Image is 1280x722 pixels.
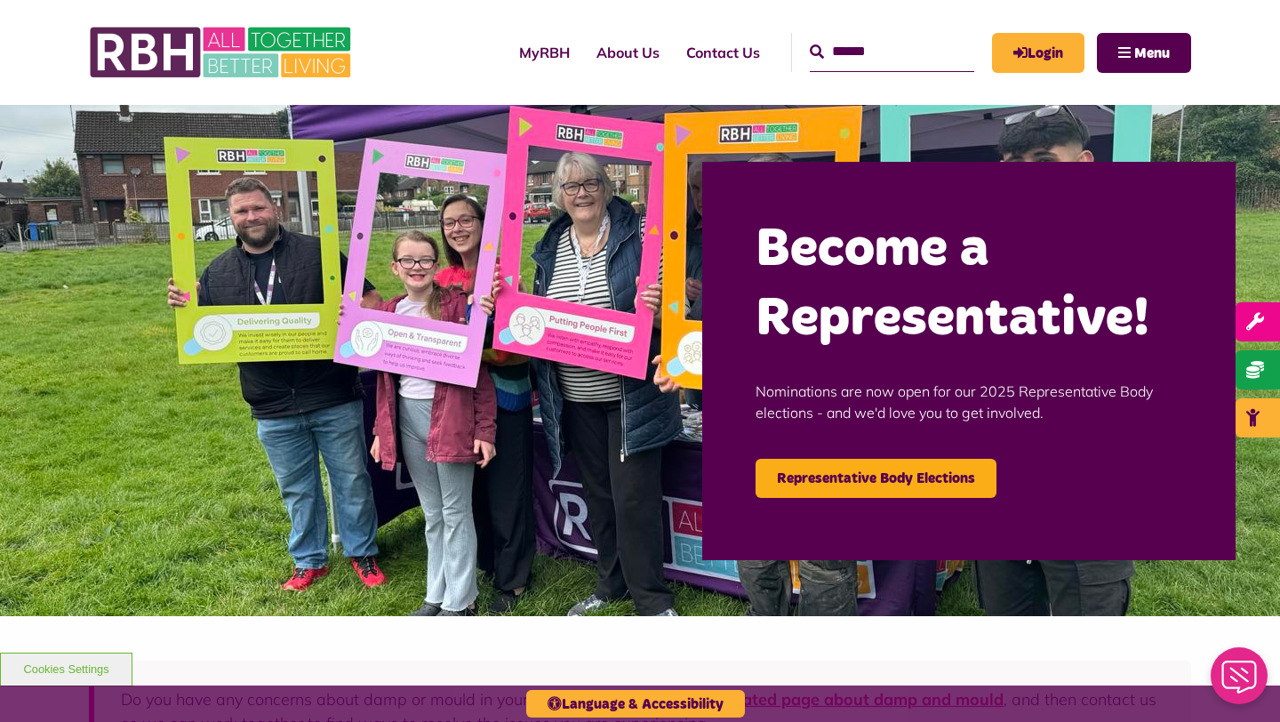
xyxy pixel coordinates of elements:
[992,33,1084,73] a: MyRBH
[1134,46,1170,60] span: Menu
[756,215,1182,354] h2: Become a Representative!
[673,28,773,76] a: Contact Us
[810,33,974,71] input: Search
[506,28,583,76] a: MyRBH
[526,690,745,718] button: Language & Accessibility
[1097,33,1191,73] button: Navigation
[1200,642,1280,722] iframe: Netcall Web Assistant for live chat
[756,459,996,498] a: Representative Body Elections
[89,18,356,87] img: RBH
[756,354,1182,450] p: Nominations are now open for our 2025 Representative Body elections - and we'd love you to get in...
[583,28,673,76] a: About Us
